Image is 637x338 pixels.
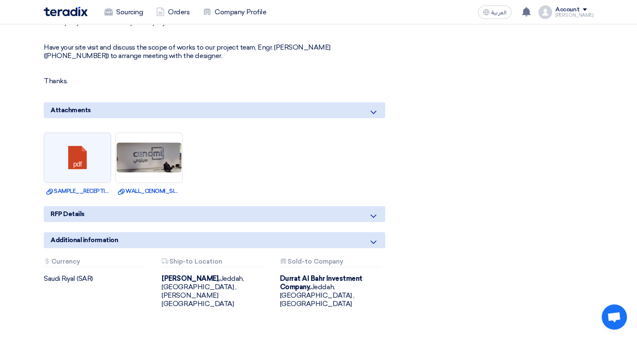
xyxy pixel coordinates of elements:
b: [PERSON_NAME], [162,275,219,283]
a: WALL_CENOMI_SIGNAGE_LOGO_SAMPLE.jpg [118,187,180,195]
a: Open chat [602,304,627,330]
div: Sold-to Company [280,258,382,267]
a: Company Profile [196,3,273,21]
a: Orders [149,3,196,21]
div: [PERSON_NAME] [555,13,593,18]
span: Additional information [51,235,118,245]
b: Durrat Al Bahr Investment Company, [280,275,362,291]
div: Saudi Riyal (SAR) [44,275,149,283]
p: Thanks. [44,77,385,85]
div: Ship-to Location [162,258,264,267]
button: العربية [478,5,512,19]
div: Currency [44,258,146,267]
img: WALL_CENOMI_SIGNAGE_LOGO_SAMPLE_1756296335824.jpg [116,142,182,173]
span: Attachments [51,106,91,115]
img: profile_test.png [538,5,552,19]
a: Sourcing [98,3,149,21]
div: Jeddah, [GEOGRAPHIC_DATA] ,[PERSON_NAME][GEOGRAPHIC_DATA] [162,275,267,308]
p: Have your site visit and discuss the scope of works to our project team, Engr. [PERSON_NAME] ([PH... [44,43,385,60]
img: Teradix logo [44,7,88,16]
span: RFP Details [51,209,85,219]
div: Account [555,6,579,13]
span: العربية [491,10,506,16]
div: Jeddah, [GEOGRAPHIC_DATA] ,[GEOGRAPHIC_DATA] [280,275,385,308]
a: SAMPLE__RECEPTION_CENOMI_LOGO__DETAILS.pdf [46,187,109,195]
